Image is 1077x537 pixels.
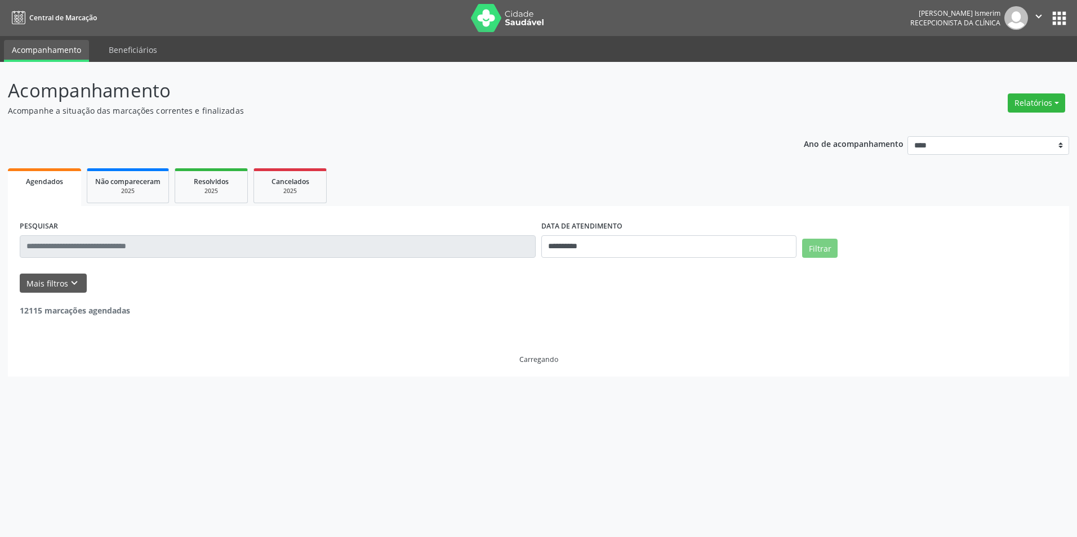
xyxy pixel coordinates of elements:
label: DATA DE ATENDIMENTO [541,218,622,235]
span: Central de Marcação [29,13,97,23]
div: 2025 [262,187,318,195]
div: 2025 [95,187,161,195]
p: Acompanhe a situação das marcações correntes e finalizadas [8,105,751,117]
button: Relatórios [1008,93,1065,113]
div: [PERSON_NAME] Ismerim [910,8,1000,18]
span: Não compareceram [95,177,161,186]
button:  [1028,6,1049,30]
button: Mais filtroskeyboard_arrow_down [20,274,87,293]
span: Recepcionista da clínica [910,18,1000,28]
button: Filtrar [802,239,838,258]
i:  [1033,10,1045,23]
a: Acompanhamento [4,40,89,62]
i: keyboard_arrow_down [68,277,81,289]
span: Cancelados [272,177,309,186]
label: PESQUISAR [20,218,58,235]
img: img [1004,6,1028,30]
div: 2025 [183,187,239,195]
span: Agendados [26,177,63,186]
a: Beneficiários [101,40,165,60]
p: Ano de acompanhamento [804,136,904,150]
p: Acompanhamento [8,77,751,105]
strong: 12115 marcações agendadas [20,305,130,316]
span: Resolvidos [194,177,229,186]
div: Carregando [519,355,558,364]
button: apps [1049,8,1069,28]
a: Central de Marcação [8,8,97,27]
